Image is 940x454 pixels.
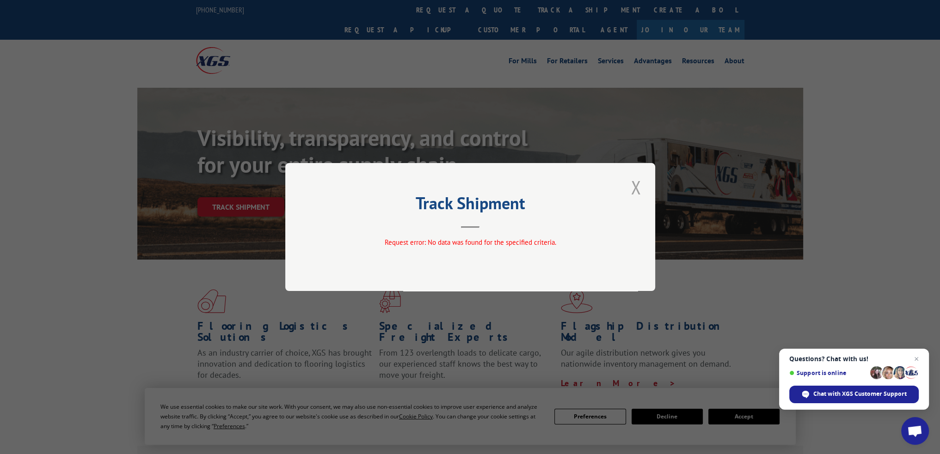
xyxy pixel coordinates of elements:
[384,238,556,247] span: Request error: No data was found for the specified criteria.
[332,197,609,214] h2: Track Shipment
[901,417,929,445] a: Open chat
[789,355,919,363] span: Questions? Chat with us!
[789,386,919,403] span: Chat with XGS Customer Support
[789,369,867,376] span: Support is online
[628,175,644,200] button: Close modal
[813,390,907,398] span: Chat with XGS Customer Support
